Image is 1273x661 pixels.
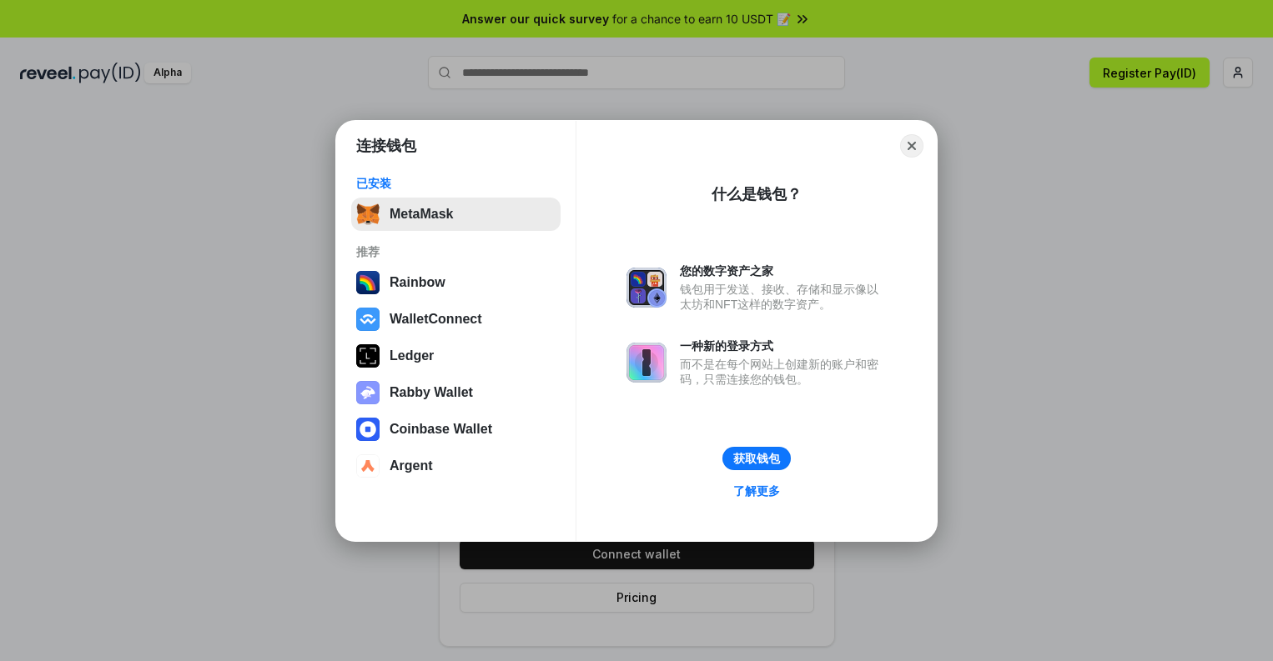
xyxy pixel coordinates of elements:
div: WalletConnect [390,312,482,327]
img: svg+xml,%3Csvg%20xmlns%3D%22http%3A%2F%2Fwww.w3.org%2F2000%2Fsvg%22%20fill%3D%22none%22%20viewBox... [626,343,667,383]
div: 获取钱包 [733,451,780,466]
button: Rainbow [351,266,561,299]
div: 推荐 [356,244,556,259]
div: 一种新的登录方式 [680,338,887,353]
div: 了解更多 [733,483,780,498]
div: 而不是在每个网站上创建新的账户和密码，只需连接您的钱包。 [680,357,887,387]
img: svg+xml,%3Csvg%20width%3D%2228%22%20height%3D%2228%22%20viewBox%3D%220%200%2028%2028%22%20fill%3D... [356,454,380,478]
div: Argent [390,458,433,473]
img: svg+xml,%3Csvg%20width%3D%2228%22%20height%3D%2228%22%20viewBox%3D%220%200%2028%2028%22%20fill%3D... [356,418,380,441]
a: 了解更多 [723,480,790,502]
img: svg+xml,%3Csvg%20fill%3D%22none%22%20height%3D%2233%22%20viewBox%3D%220%200%2035%2033%22%20width%... [356,203,380,226]
div: 您的数字资产之家 [680,263,887,278]
button: WalletConnect [351,303,561,336]
div: 钱包用于发送、接收、存储和显示像以太坊和NFT这样的数字资产。 [680,282,887,312]
img: svg+xml,%3Csvg%20xmlns%3D%22http%3A%2F%2Fwww.w3.org%2F2000%2Fsvg%22%20width%3D%2228%22%20height%3... [356,344,380,368]
img: svg+xml,%3Csvg%20width%3D%22120%22%20height%3D%22120%22%20viewBox%3D%220%200%20120%20120%22%20fil... [356,271,380,294]
button: 获取钱包 [722,447,791,470]
button: Coinbase Wallet [351,413,561,446]
button: Rabby Wallet [351,376,561,409]
img: svg+xml,%3Csvg%20width%3D%2228%22%20height%3D%2228%22%20viewBox%3D%220%200%2028%2028%22%20fill%3D... [356,308,380,331]
button: Argent [351,449,561,483]
button: Ledger [351,339,561,373]
img: svg+xml,%3Csvg%20xmlns%3D%22http%3A%2F%2Fwww.w3.org%2F2000%2Fsvg%22%20fill%3D%22none%22%20viewBox... [626,268,667,308]
div: Rainbow [390,275,445,290]
button: MetaMask [351,198,561,231]
div: Ledger [390,348,434,363]
div: Coinbase Wallet [390,422,492,437]
div: 什么是钱包？ [712,184,802,204]
img: svg+xml,%3Csvg%20xmlns%3D%22http%3A%2F%2Fwww.w3.org%2F2000%2Fsvg%22%20fill%3D%22none%22%20viewBox... [356,381,380,404]
div: Rabby Wallet [390,385,473,400]
button: Close [900,134,923,158]
h1: 连接钱包 [356,136,416,156]
div: MetaMask [390,207,453,222]
div: 已安装 [356,176,556,191]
